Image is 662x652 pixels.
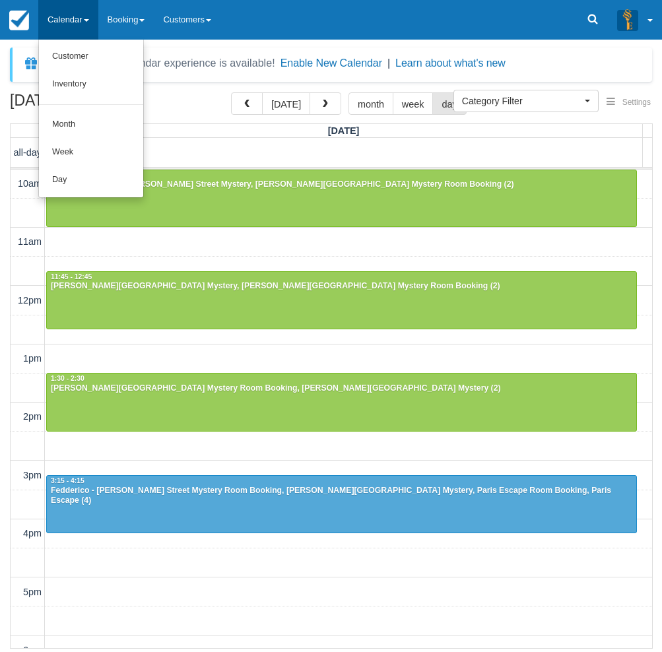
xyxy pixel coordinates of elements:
a: 1:30 - 2:30[PERSON_NAME][GEOGRAPHIC_DATA] Mystery Room Booking, [PERSON_NAME][GEOGRAPHIC_DATA] My... [46,373,637,431]
img: A3 [617,9,638,30]
ul: Calendar [38,40,144,198]
span: Settings [622,98,651,107]
span: 1pm [23,353,42,364]
a: Learn about what's new [395,57,506,69]
a: 11:45 - 12:45[PERSON_NAME][GEOGRAPHIC_DATA] Mystery, [PERSON_NAME][GEOGRAPHIC_DATA] Mystery Room ... [46,271,637,329]
span: 3pm [23,470,42,480]
span: 1:30 - 2:30 [51,375,84,382]
span: [DATE] [328,125,360,136]
span: 11am [18,236,42,247]
button: week [393,92,434,115]
img: checkfront-main-nav-mini-logo.png [9,11,29,30]
div: A new Booking Calendar experience is available! [44,55,275,71]
div: Fedderico - [PERSON_NAME] Street Mystery Room Booking, [PERSON_NAME][GEOGRAPHIC_DATA] Mystery, Pa... [50,486,633,507]
a: Week [39,139,143,166]
span: | [387,57,390,69]
h2: [DATE] [10,92,177,117]
button: [DATE] [262,92,310,115]
button: Settings [599,93,659,112]
span: 11:45 - 12:45 [51,273,92,280]
span: 2pm [23,411,42,422]
span: 12pm [18,295,42,306]
span: 5pm [23,587,42,597]
a: Inventory [39,71,143,98]
a: 3:15 - 4:15Fedderico - [PERSON_NAME] Street Mystery Room Booking, [PERSON_NAME][GEOGRAPHIC_DATA] ... [46,475,637,533]
button: month [348,92,393,115]
button: day [432,92,466,115]
span: 4pm [23,528,42,538]
div: [PERSON_NAME][GEOGRAPHIC_DATA] Mystery, [PERSON_NAME][GEOGRAPHIC_DATA] Mystery Room Booking (2) [50,281,633,292]
div: [PERSON_NAME][GEOGRAPHIC_DATA] Mystery Room Booking, [PERSON_NAME][GEOGRAPHIC_DATA] Mystery (2) [50,383,633,394]
a: Day [39,166,143,194]
span: Category Filter [462,94,581,108]
button: Enable New Calendar [281,57,382,70]
span: all-day [14,147,42,158]
a: Month [39,111,143,139]
div: [PERSON_NAME] - [PERSON_NAME] Street Mystery, [PERSON_NAME][GEOGRAPHIC_DATA] Mystery Room Booking... [50,179,633,190]
span: 3:15 - 4:15 [51,477,84,484]
a: Customer [39,43,143,71]
button: Category Filter [453,90,599,112]
a: 10:00 - 11:00[PERSON_NAME] - [PERSON_NAME] Street Mystery, [PERSON_NAME][GEOGRAPHIC_DATA] Mystery... [46,170,637,228]
span: 10am [18,178,42,189]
